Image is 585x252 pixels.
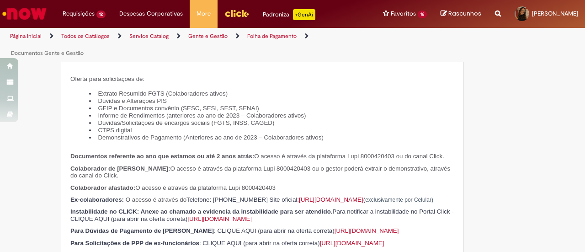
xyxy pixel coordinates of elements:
[263,9,315,20] div: Padroniza
[98,119,274,126] span: Dúvidas/Solicitações de encargos sociais (FGTS, INSS, CAGED)
[441,10,481,18] a: Rascunhos
[293,9,315,20] p: +GenAi
[299,196,363,203] a: [URL][DOMAIN_NAME]
[61,32,110,40] a: Todos os Catálogos
[391,9,416,18] span: Favoritos
[188,32,228,40] a: Gente e Gestão
[1,5,48,23] img: ServiceNow
[247,32,297,40] a: Folha de Pagamento
[98,127,132,134] span: CTPS digital
[186,196,365,203] span: Telefone: [PHONE_NUMBER] Site oficial: (
[418,11,427,18] span: 16
[199,240,384,247] span: : CLIQUE AQUI (para abrir na oferta correta)
[11,49,84,57] a: Documentos Gente e Gestão
[365,197,433,203] span: exclusivamente por Celular)
[63,9,95,18] span: Requisições
[10,32,42,40] a: Página inicial
[70,227,214,234] span: Para Dúvidas de Pagamento de [PERSON_NAME]
[7,28,383,62] ul: Trilhas de página
[70,165,170,172] span: Colaborador de [PERSON_NAME]:
[98,134,323,141] span: Demonstrativos de Pagamento (Anteriores ao ano de 2023 – Colaboradores ativos)
[254,153,444,160] span: O acesso é através da plataforma Lupi 8000420403 ou do canal Click.
[98,97,166,104] span: Dúvidas e Alterações PIS
[70,153,254,160] span: Documentos referente ao ano que estamos ou até 2 anos atrás:
[126,196,186,203] span: O acesso é através do
[70,165,450,179] span: O acesso é através da plataforma Lupi 8000420403 ou o gestor poderá extrair o demonstrativo, atra...
[70,196,124,203] span: Ex-colaboradores:
[448,9,481,18] span: Rascunhos
[187,215,252,222] a: [URL][DOMAIN_NAME]
[335,227,399,234] a: [URL][DOMAIN_NAME]
[224,6,249,20] img: click_logo_yellow_360x200.png
[70,240,199,247] span: Para Solicitações de PPP de ex-funcionários
[70,208,333,215] span: Instabilidade no CLICK: Anexe ao chamado a evidencia da instabilidade para ser atendido.
[135,184,276,191] span: O acesso é através da plataforma Lupi 8000420403
[70,184,135,191] span: Colaborador afastado:
[98,90,228,97] span: Extrato Resumido FGTS (Colaboradores ativos)
[320,240,384,247] a: [URL][DOMAIN_NAME]
[98,105,259,112] span: GFIP e Documentos convênio (SESC, SESI, SEST, SENAI)
[129,32,169,40] a: Service Catalog
[98,112,306,119] span: Informe de Rendimentos (anteriores ao ano de 2023 – Colaboradores ativos)
[70,75,144,82] span: Oferta para solicitações de:
[197,9,211,18] span: More
[532,10,578,17] span: [PERSON_NAME]
[70,208,454,222] span: Para notificar a instabilidade no Portal Click - CLIQUE AQUI (para abrir na oferta correta)
[119,9,183,18] span: Despesas Corporativas
[214,227,335,234] span: : CLIQUE AQUI (para abrir na oferta correta)
[96,11,106,18] span: 12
